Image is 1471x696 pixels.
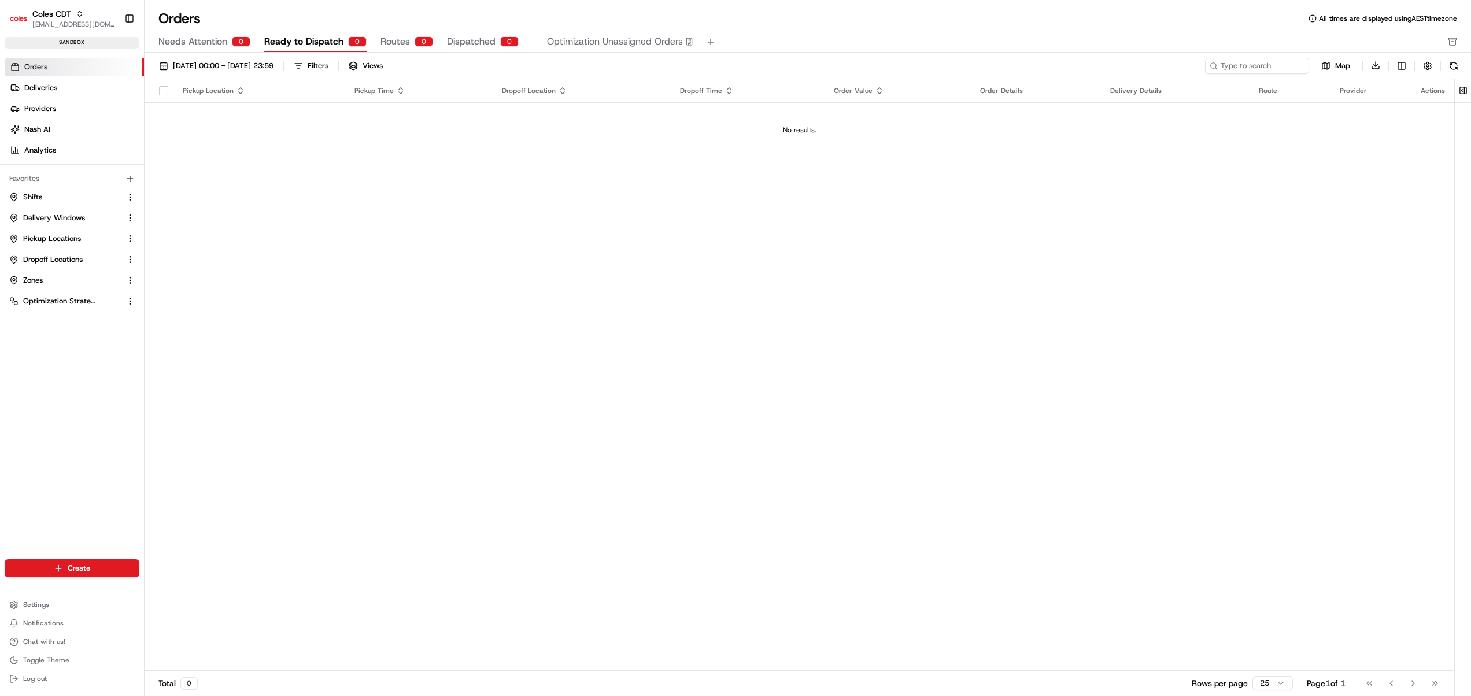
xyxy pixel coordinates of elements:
h1: Orders [158,9,201,28]
button: Settings [5,597,139,613]
span: Dispatched [447,35,496,49]
a: Shifts [9,192,121,202]
span: Ready to Dispatch [264,35,343,49]
div: Delivery Details [1110,86,1240,95]
button: Coles CDTColes CDT[EMAIL_ADDRESS][DOMAIN_NAME] [5,5,120,32]
button: [EMAIL_ADDRESS][DOMAIN_NAME] [32,20,115,29]
span: Needs Attention [158,35,227,49]
span: Log out [23,674,47,683]
input: Type to search [1205,58,1309,74]
button: Views [343,58,388,74]
button: Refresh [1446,58,1462,74]
div: 0 [232,36,250,47]
span: Settings [23,600,49,609]
a: Nash AI [5,120,144,139]
button: Map [1314,59,1358,73]
span: Providers [24,103,56,114]
span: All times are displayed using AEST timezone [1319,14,1457,23]
div: Dropoff Location [502,86,661,95]
div: No results. [149,125,1450,135]
div: Filters [308,61,328,71]
span: Optimization Strategy [23,296,96,306]
button: Create [5,559,139,577]
span: Pickup Locations [23,234,81,244]
a: Zones [9,275,121,286]
a: Analytics [5,141,144,160]
div: 0 [415,36,433,47]
button: Notifications [5,615,139,631]
button: Dropoff Locations [5,250,139,269]
div: Dropoff Time [680,86,815,95]
span: Create [68,563,90,573]
a: Orders [5,58,144,76]
span: Optimization Unassigned Orders [547,35,683,49]
div: Order Details [980,86,1092,95]
button: Coles CDT [32,8,71,20]
div: 0 [180,677,198,690]
div: Total [158,677,198,690]
a: Providers [5,99,144,118]
span: Nash AI [24,124,50,135]
button: Chat with us! [5,634,139,650]
span: Routes [380,35,410,49]
button: Optimization Strategy [5,292,139,310]
button: Delivery Windows [5,209,139,227]
span: Analytics [24,145,56,156]
span: Delivery Windows [23,213,85,223]
button: Toggle Theme [5,652,139,668]
div: Pickup Time [354,86,483,95]
div: Provider [1340,86,1402,95]
button: Zones [5,271,139,290]
span: Shifts [23,192,42,202]
div: Page 1 of 1 [1307,678,1346,689]
a: Deliveries [5,79,144,97]
a: Delivery Windows [9,213,121,223]
div: 0 [348,36,367,47]
span: Dropoff Locations [23,254,83,265]
button: Filters [289,58,334,74]
span: Chat with us! [23,637,65,646]
div: Route [1259,86,1321,95]
div: Pickup Location [183,86,336,95]
span: [DATE] 00:00 - [DATE] 23:59 [173,61,273,71]
div: Favorites [5,169,139,188]
a: Dropoff Locations [9,254,121,265]
button: [DATE] 00:00 - [DATE] 23:59 [154,58,279,74]
a: Pickup Locations [9,234,121,244]
span: Toggle Theme [23,656,69,665]
span: Deliveries [24,83,57,93]
button: Log out [5,671,139,687]
button: Shifts [5,188,139,206]
div: Order Value [834,86,962,95]
a: Optimization Strategy [9,296,121,306]
div: Actions [1421,86,1445,95]
span: Orders [24,62,47,72]
div: sandbox [5,37,139,49]
div: 0 [500,36,519,47]
span: Views [363,61,383,71]
span: Notifications [23,619,64,628]
img: Coles CDT [9,9,28,28]
span: Zones [23,275,43,286]
button: Pickup Locations [5,229,139,248]
p: Rows per page [1192,678,1248,689]
span: Map [1335,61,1350,71]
